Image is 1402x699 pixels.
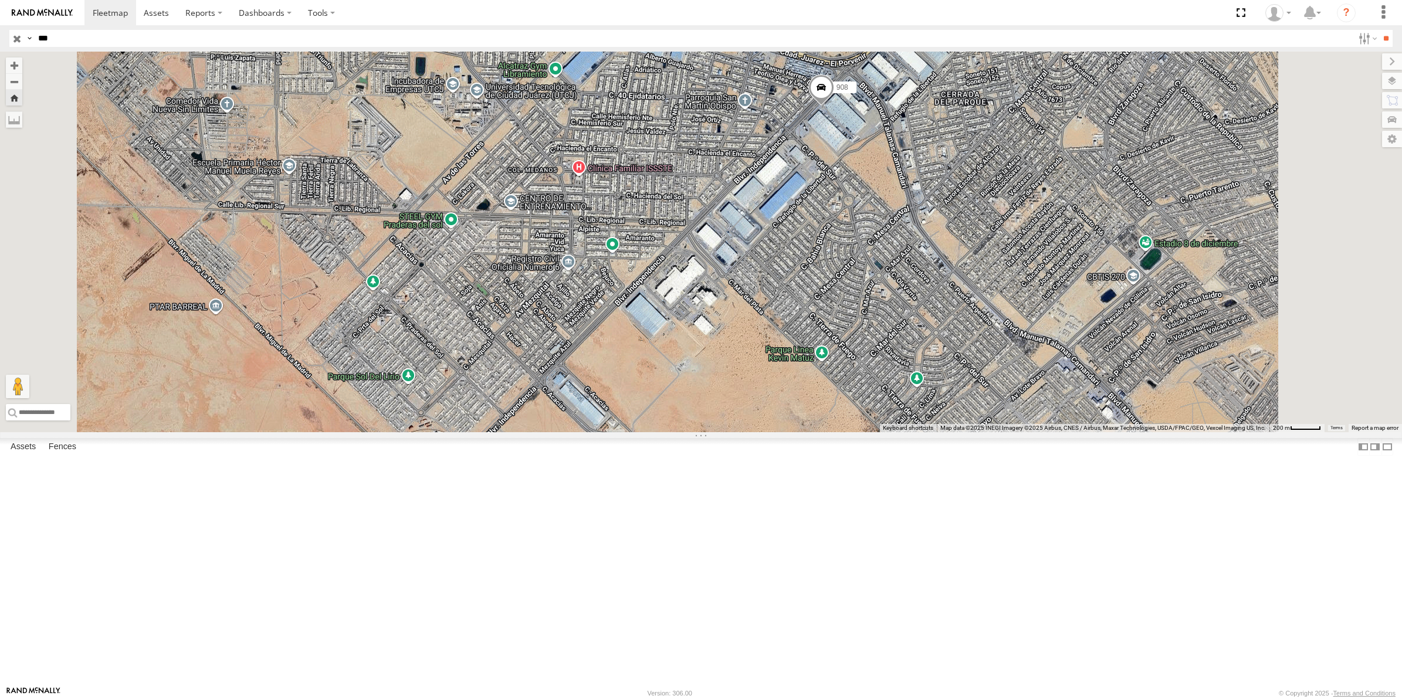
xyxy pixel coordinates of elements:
[883,424,933,432] button: Keyboard shortcuts
[1354,30,1379,47] label: Search Filter Options
[6,111,22,128] label: Measure
[25,30,34,47] label: Search Query
[1352,425,1398,431] a: Report a map error
[6,375,29,398] button: Drag Pegman onto the map to open Street View
[12,9,73,17] img: rand-logo.svg
[1330,426,1343,430] a: Terms (opens in new tab)
[837,83,848,91] span: 908
[1381,438,1393,455] label: Hide Summary Table
[6,687,60,699] a: Visit our Website
[648,690,692,697] div: Version: 306.00
[6,73,22,90] button: Zoom out
[1333,690,1396,697] a: Terms and Conditions
[1273,425,1290,431] span: 200 m
[1269,424,1325,432] button: Map Scale: 200 m per 49 pixels
[1261,4,1295,22] div: Roberto Garcia
[1357,438,1369,455] label: Dock Summary Table to the Left
[1382,131,1402,147] label: Map Settings
[43,439,82,455] label: Fences
[1279,690,1396,697] div: © Copyright 2025 -
[1369,438,1381,455] label: Dock Summary Table to the Right
[6,90,22,106] button: Zoom Home
[1337,4,1356,22] i: ?
[5,439,42,455] label: Assets
[6,57,22,73] button: Zoom in
[940,425,1266,431] span: Map data ©2025 INEGI Imagery ©2025 Airbus, CNES / Airbus, Maxar Technologies, USDA/FPAC/GEO, Vexc...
